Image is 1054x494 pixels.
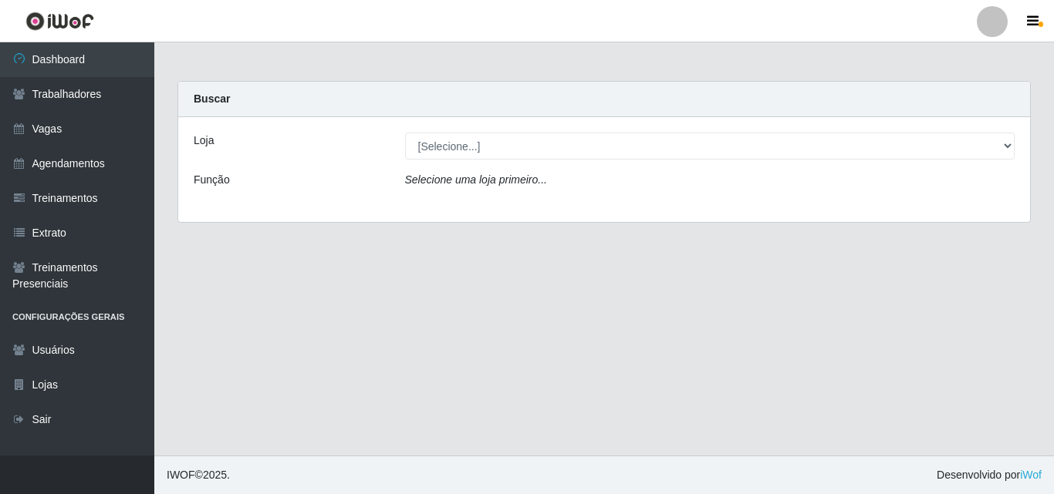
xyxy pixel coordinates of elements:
i: Selecione uma loja primeiro... [405,173,547,186]
span: © 2025 . [167,467,230,483]
label: Função [194,172,230,188]
strong: Buscar [194,92,230,105]
label: Loja [194,133,214,149]
span: IWOF [167,469,195,481]
a: iWof [1020,469,1042,481]
img: CoreUI Logo [25,12,94,31]
span: Desenvolvido por [937,467,1042,483]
